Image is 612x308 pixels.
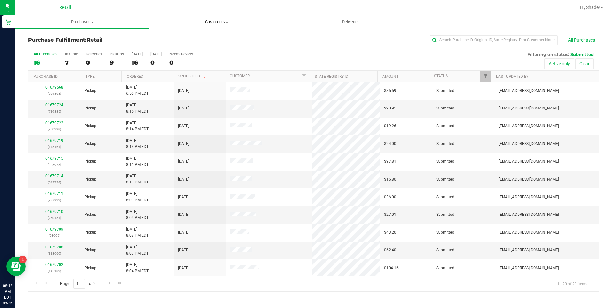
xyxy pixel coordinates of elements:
span: Pickup [85,141,96,147]
span: Filtering on status: [527,52,569,57]
a: Status [434,74,448,78]
span: Purchases [15,19,149,25]
p: (338060) [32,250,77,256]
a: Amount [382,74,399,79]
span: Submitted [436,105,454,111]
span: [EMAIL_ADDRESS][DOMAIN_NAME] [499,194,559,200]
div: Needs Review [169,52,193,56]
p: (287932) [32,197,77,203]
a: Customers [149,15,284,29]
a: 01679719 [45,138,63,143]
div: 0 [86,59,102,66]
a: Filter [480,71,491,82]
span: Retail [87,37,102,43]
span: Pickup [85,194,96,200]
span: [DATE] [178,123,189,129]
p: 08:18 PM EDT [3,283,12,300]
span: $27.01 [384,212,396,218]
span: [EMAIL_ADDRESS][DOMAIN_NAME] [499,265,559,271]
span: $90.95 [384,105,396,111]
div: 7 [65,59,78,66]
a: Purchase ID [33,74,58,79]
p: 09/26 [3,300,12,305]
span: [EMAIL_ADDRESS][DOMAIN_NAME] [499,176,559,182]
a: 01679722 [45,121,63,125]
a: Scheduled [178,74,207,78]
span: [DATE] [178,212,189,218]
button: All Purchases [564,35,599,45]
span: [EMAIL_ADDRESS][DOMAIN_NAME] [499,88,559,94]
a: Customer [230,74,250,78]
a: 01679702 [45,263,63,267]
input: Search Purchase ID, Original ID, State Registry ID or Customer Name... [430,35,558,45]
p: (115164) [32,144,77,150]
span: Pickup [85,212,96,218]
p: (935975) [32,162,77,168]
a: 01679724 [45,103,63,107]
div: 9 [110,59,124,66]
span: $24.00 [384,141,396,147]
div: [DATE] [132,52,143,56]
span: Pickup [85,123,96,129]
span: Pickup [85,88,96,94]
span: Retail [59,5,71,10]
span: $62.40 [384,247,396,253]
span: [DATE] [178,141,189,147]
span: Customers [150,19,283,25]
span: Submitted [436,176,454,182]
a: Last Updated By [496,74,528,79]
span: Submitted [436,141,454,147]
button: Clear [575,58,594,69]
a: 01679715 [45,156,63,161]
span: [DATE] [178,105,189,111]
span: Submitted [436,247,454,253]
span: [DATE] [178,265,189,271]
span: Submitted [436,265,454,271]
div: Deliveries [86,52,102,56]
div: In Store [65,52,78,56]
a: 01679709 [45,227,63,231]
span: [DATE] 8:13 PM EDT [126,138,149,150]
span: [EMAIL_ADDRESS][DOMAIN_NAME] [499,158,559,165]
span: [DATE] 8:07 PM EDT [126,244,149,256]
span: Pickup [85,265,96,271]
iframe: Resource center unread badge [19,256,27,263]
span: Submitted [436,88,454,94]
span: $104.16 [384,265,399,271]
span: Deliveries [334,19,368,25]
span: [DATE] [178,158,189,165]
span: Pickup [85,247,96,253]
span: [DATE] 8:04 PM EDT [126,262,149,274]
div: All Purchases [34,52,57,56]
span: [DATE] 6:50 PM EDT [126,85,149,97]
div: [DATE] [150,52,162,56]
a: Go to the last page [115,279,125,288]
span: Submitted [436,158,454,165]
p: (739885) [32,109,77,115]
span: 1 - 20 of 23 items [552,279,592,288]
span: Submitted [436,194,454,200]
span: Pickup [85,105,96,111]
span: [EMAIL_ADDRESS][DOMAIN_NAME] [499,123,559,129]
span: [DATE] [178,176,189,182]
span: Submitted [436,212,454,218]
span: [DATE] 8:09 PM EDT [126,209,149,221]
span: [DATE] 8:08 PM EDT [126,226,149,239]
a: 01679714 [45,174,63,178]
span: $19.26 [384,123,396,129]
a: State Registry ID [315,74,348,79]
a: Deliveries [284,15,418,29]
a: 01679711 [45,191,63,196]
span: [DATE] [178,194,189,200]
a: Purchases [15,15,149,29]
span: [EMAIL_ADDRESS][DOMAIN_NAME] [499,247,559,253]
div: 16 [34,59,57,66]
span: [EMAIL_ADDRESS][DOMAIN_NAME] [499,105,559,111]
a: 01679568 [45,85,63,90]
span: $16.80 [384,176,396,182]
button: Active only [544,58,574,69]
span: Pickup [85,230,96,236]
span: [EMAIL_ADDRESS][DOMAIN_NAME] [499,141,559,147]
a: Filter [299,71,310,82]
